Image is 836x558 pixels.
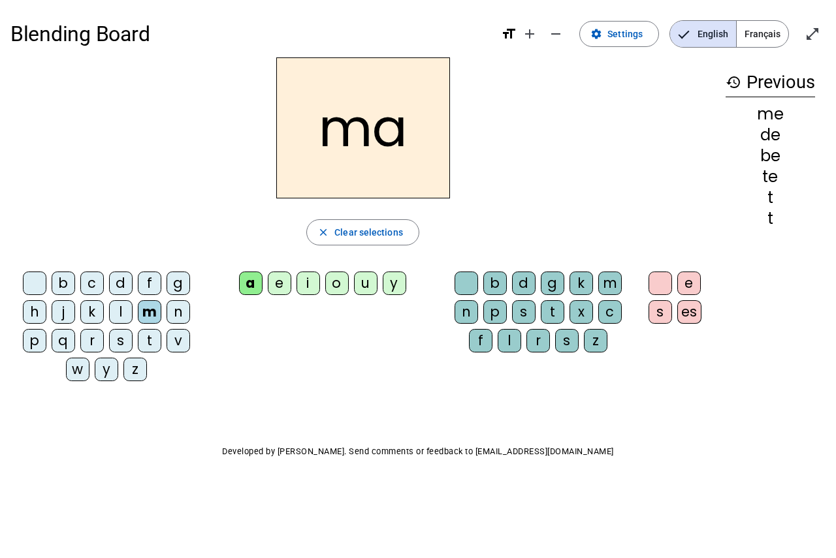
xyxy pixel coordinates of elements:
button: Settings [579,21,659,47]
div: de [726,127,815,143]
div: es [677,300,701,324]
mat-icon: add [522,26,538,42]
span: English [670,21,736,47]
div: p [483,300,507,324]
mat-icon: close [317,226,329,238]
div: h [23,300,46,324]
div: n [167,300,190,324]
div: x [570,300,593,324]
div: k [80,300,104,324]
span: Français [737,21,788,47]
div: r [80,329,104,352]
div: y [383,271,406,295]
h2: ma [276,57,450,198]
div: a [239,271,263,295]
button: Increase font size [517,21,543,47]
mat-icon: format_size [501,26,517,42]
div: l [498,329,521,352]
mat-icon: history [726,74,741,90]
div: t [541,300,564,324]
div: s [512,300,536,324]
div: t [138,329,161,352]
div: c [598,300,622,324]
div: g [167,271,190,295]
div: t [726,190,815,206]
span: Settings [607,26,643,42]
button: Decrease font size [543,21,569,47]
div: e [268,271,291,295]
div: b [52,271,75,295]
div: t [726,211,815,226]
div: i [297,271,320,295]
button: Enter full screen [799,21,826,47]
div: o [325,271,349,295]
mat-icon: settings [590,28,602,40]
div: e [677,271,701,295]
div: n [455,300,478,324]
div: b [483,271,507,295]
div: z [123,358,147,381]
div: r [526,329,550,352]
div: f [469,329,492,352]
div: y [95,358,118,381]
div: d [512,271,536,295]
div: v [167,329,190,352]
div: c [80,271,104,295]
button: Clear selections [306,219,419,245]
div: s [555,329,579,352]
div: k [570,271,593,295]
div: q [52,329,75,352]
div: w [66,358,89,381]
p: Developed by [PERSON_NAME]. Send comments or feedback to [EMAIL_ADDRESS][DOMAIN_NAME] [10,444,826,459]
mat-icon: remove [548,26,564,42]
div: z [584,329,607,352]
div: p [23,329,46,352]
div: m [598,271,622,295]
div: j [52,300,75,324]
h1: Blending Board [10,13,490,55]
h3: Previous [726,68,815,97]
div: g [541,271,564,295]
div: d [109,271,133,295]
div: u [354,271,378,295]
div: s [109,329,133,352]
div: s [649,300,672,324]
div: be [726,148,815,164]
mat-icon: open_in_full [805,26,820,42]
span: Clear selections [334,225,403,240]
div: te [726,169,815,185]
div: f [138,271,161,295]
div: m [138,300,161,324]
div: me [726,106,815,122]
mat-button-toggle-group: Language selection [669,20,789,48]
div: l [109,300,133,324]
